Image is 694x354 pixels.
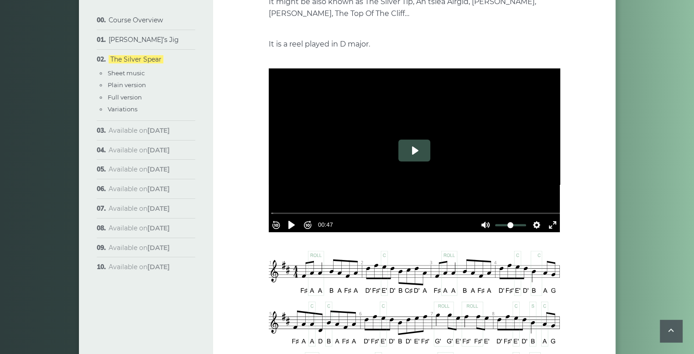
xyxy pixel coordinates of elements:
strong: [DATE] [147,146,170,154]
strong: [DATE] [147,224,170,232]
span: Available on [109,146,170,154]
a: Plain version [108,81,146,88]
strong: [DATE] [147,185,170,193]
strong: [DATE] [147,244,170,252]
strong: [DATE] [147,263,170,271]
span: Available on [109,263,170,271]
strong: [DATE] [147,204,170,213]
span: Available on [109,244,170,252]
a: Course Overview [109,16,163,24]
span: Available on [109,126,170,135]
strong: [DATE] [147,126,170,135]
a: [PERSON_NAME]’s Jig [109,36,179,44]
p: It is a reel played in D major. [269,38,560,50]
span: Available on [109,224,170,232]
span: Available on [109,185,170,193]
a: Variations [108,105,137,113]
a: The Silver Spear [109,55,163,63]
strong: [DATE] [147,165,170,173]
span: Available on [109,204,170,213]
a: Sheet music [108,69,145,77]
span: Available on [109,165,170,173]
a: Full version [108,94,142,101]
